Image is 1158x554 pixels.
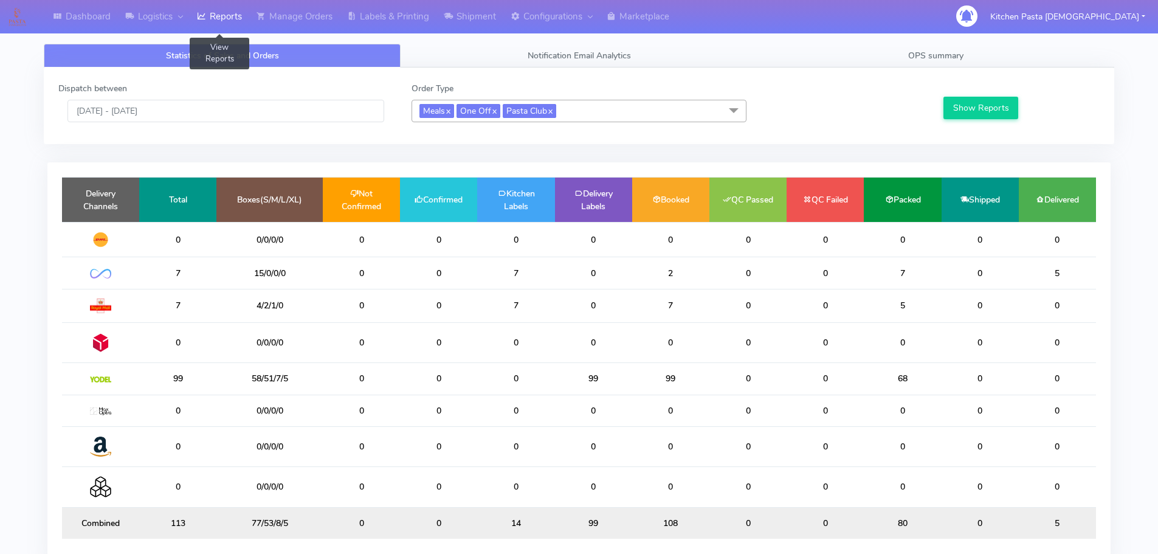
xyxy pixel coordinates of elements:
td: Packed [864,178,941,222]
a: x [445,104,450,117]
td: 0 [787,363,864,395]
td: 0 [323,289,400,322]
td: 0 [139,467,216,507]
img: DHL [90,232,111,248]
td: 0 [477,222,554,257]
td: 0 [400,222,477,257]
td: 0 [323,467,400,507]
td: 15/0/0/0 [216,257,323,289]
td: 5 [1019,257,1096,289]
td: 0 [942,426,1019,466]
td: 0 [139,426,216,466]
td: 0 [139,222,216,257]
a: x [491,104,497,117]
td: 0/0/0/0 [216,426,323,466]
td: 0 [942,507,1019,539]
td: 77/53/8/5 [216,507,323,539]
span: OPS summary [908,50,963,61]
td: Delivery Channels [62,178,139,222]
td: Boxes(S/M/L/XL) [216,178,323,222]
td: 0 [323,257,400,289]
td: 0 [555,426,632,466]
td: 0 [787,426,864,466]
td: 99 [632,363,709,395]
td: 0 [632,222,709,257]
td: 0 [555,257,632,289]
td: 0 [477,363,554,395]
td: 0 [632,322,709,362]
td: Kitchen Labels [477,178,554,222]
td: 0 [400,426,477,466]
td: 0/0/0/0 [216,467,323,507]
td: 0 [1019,395,1096,426]
td: 0 [555,289,632,322]
td: 0 [787,322,864,362]
td: 7 [477,257,554,289]
label: Dispatch between [58,82,127,95]
td: 0 [864,222,941,257]
td: 0 [323,222,400,257]
img: Royal Mail [90,299,111,313]
td: 0 [555,222,632,257]
td: 0 [139,322,216,362]
td: 0 [942,363,1019,395]
span: Notification Email Analytics [528,50,631,61]
td: 99 [555,507,632,539]
td: 0 [787,507,864,539]
td: 0 [864,467,941,507]
td: 0 [632,467,709,507]
td: 0 [709,322,787,362]
td: 0 [555,467,632,507]
td: Delivery Labels [555,178,632,222]
td: 0 [709,222,787,257]
td: 0 [864,395,941,426]
td: 0 [477,467,554,507]
td: 0 [477,395,554,426]
td: 0 [400,395,477,426]
td: 0/0/0/0 [216,395,323,426]
td: 5 [864,289,941,322]
td: 0 [787,395,864,426]
span: One Off [457,104,500,118]
td: 0 [400,257,477,289]
td: 0 [787,257,864,289]
td: 0 [709,507,787,539]
td: 0 [942,257,1019,289]
td: 2 [632,257,709,289]
td: 0 [555,322,632,362]
span: Meals [419,104,454,118]
td: 0 [864,322,941,362]
td: 0 [709,363,787,395]
ul: Tabs [44,44,1114,68]
td: 58/51/7/5 [216,363,323,395]
img: DPD [90,332,111,353]
td: 0 [477,426,554,466]
td: 0 [555,395,632,426]
td: 0 [323,395,400,426]
td: Delivered [1019,178,1096,222]
td: 0 [400,322,477,362]
td: 0 [1019,322,1096,362]
td: Total [139,178,216,222]
td: 0 [864,426,941,466]
img: MaxOptra [90,407,111,416]
td: QC Failed [787,178,864,222]
td: 0 [1019,363,1096,395]
td: 0 [632,426,709,466]
td: Shipped [942,178,1019,222]
td: 113 [139,507,216,539]
td: 7 [864,257,941,289]
td: 0 [400,507,477,539]
input: Pick the Daterange [67,100,384,122]
td: 80 [864,507,941,539]
td: Not Confirmed [323,178,400,222]
td: 0 [709,467,787,507]
td: 0 [1019,222,1096,257]
td: 0 [942,222,1019,257]
td: 0 [323,363,400,395]
a: x [547,104,553,117]
td: 0 [787,467,864,507]
td: Booked [632,178,709,222]
td: 0 [787,222,864,257]
td: 0 [400,363,477,395]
